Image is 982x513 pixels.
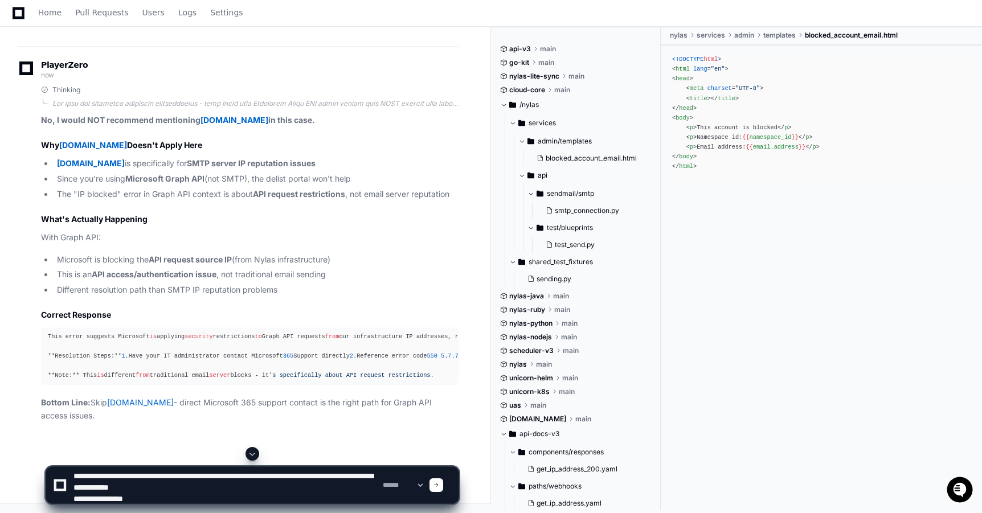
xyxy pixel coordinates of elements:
[518,132,652,150] button: admin/templates
[672,104,697,111] span: </ >
[519,429,559,438] span: api-docs-v3
[150,333,157,340] span: is
[805,134,809,141] span: p
[41,61,88,68] span: PlayerZero
[672,56,721,63] span: <!DOCTYPE >
[52,85,80,95] span: Thinking
[518,445,525,459] svg: Directory
[75,9,128,16] span: Pull Requests
[547,189,594,198] span: sendmail/smtp
[11,85,32,105] img: 1736555170064-99ba0984-63c1-480f-8ee9-699278ef63ed
[97,372,104,379] span: is
[690,95,707,101] span: title
[676,65,690,72] span: html
[113,120,138,128] span: Pylon
[753,143,799,150] span: email_address
[210,9,243,16] span: Settings
[679,163,693,170] span: html
[734,31,754,40] span: admin
[509,427,516,441] svg: Directory
[805,31,898,40] span: blocked_account_email.html
[711,95,739,101] span: </ >
[509,114,652,132] button: services
[672,65,729,72] span: < = >
[750,134,792,141] span: namespace_id
[527,184,652,203] button: sendmail/smtp
[562,374,578,383] span: main
[690,85,704,92] span: meta
[201,115,268,125] a: [DOMAIN_NAME]
[537,274,571,284] span: sending.py
[107,397,174,407] a: [DOMAIN_NAME]
[255,333,262,340] span: to
[41,309,459,321] h2: Correct Response
[711,65,725,72] span: "en"
[555,206,619,215] span: smtp_connection.py
[350,352,357,359] span: 2.
[519,100,539,109] span: /nylas
[670,31,688,40] span: nylas
[509,414,566,424] span: [DOMAIN_NAME]
[509,360,527,369] span: nylas
[672,56,792,141] span: This account is blocked Namespace id:
[537,187,543,200] svg: Directory
[763,31,796,40] span: templates
[283,352,293,359] span: 365
[718,95,735,101] span: title
[209,372,230,379] span: server
[509,292,544,301] span: nylas-java
[41,397,91,407] strong: Bottom Line:
[697,31,725,40] span: services
[676,114,690,121] span: body
[672,114,693,121] span: < >
[509,305,545,314] span: nylas-ruby
[325,333,339,340] span: from
[536,360,552,369] span: main
[530,401,546,410] span: main
[185,333,212,340] span: security
[554,305,570,314] span: main
[540,44,556,54] span: main
[59,140,127,150] a: [DOMAIN_NAME]
[92,269,216,279] strong: API access/authentication issue
[529,257,593,266] span: shared_test_fixtures
[38,9,62,16] span: Home
[686,95,711,101] span: < >
[527,219,652,237] button: test/blueprints
[746,143,805,150] span: {{ }}
[136,372,150,379] span: from
[509,98,516,112] svg: Directory
[11,46,207,64] div: Welcome
[568,72,584,81] span: main
[538,171,547,180] span: api
[686,134,697,141] span: < >
[532,150,645,166] button: blocked_account_email.html
[813,143,816,150] span: p
[509,346,554,355] span: scheduler-v3
[518,116,525,130] svg: Directory
[57,158,125,168] a: [DOMAIN_NAME]
[707,85,732,92] span: charset
[538,137,592,146] span: admin/templates
[686,124,697,131] span: < >
[735,85,760,92] span: "UTF-8"
[690,124,693,131] span: p
[554,85,570,95] span: main
[679,104,693,111] span: head
[672,153,697,160] span: </ >
[194,88,207,102] button: Start new chat
[121,352,128,359] span: 1.
[41,71,54,79] span: now
[541,237,645,253] button: test_send.py
[509,401,521,410] span: uas
[509,443,652,461] button: components/responses
[805,143,820,150] span: </ >
[54,253,459,266] li: Microsoft is blocking the (from Nylas infrastructure)
[427,352,437,359] span: 550
[178,9,197,16] span: Logs
[452,352,466,359] span: .708
[509,319,553,328] span: nylas-python
[946,475,976,506] iframe: Open customer support
[742,134,799,141] span: {{ }}
[546,154,637,163] span: blocked_account_email.html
